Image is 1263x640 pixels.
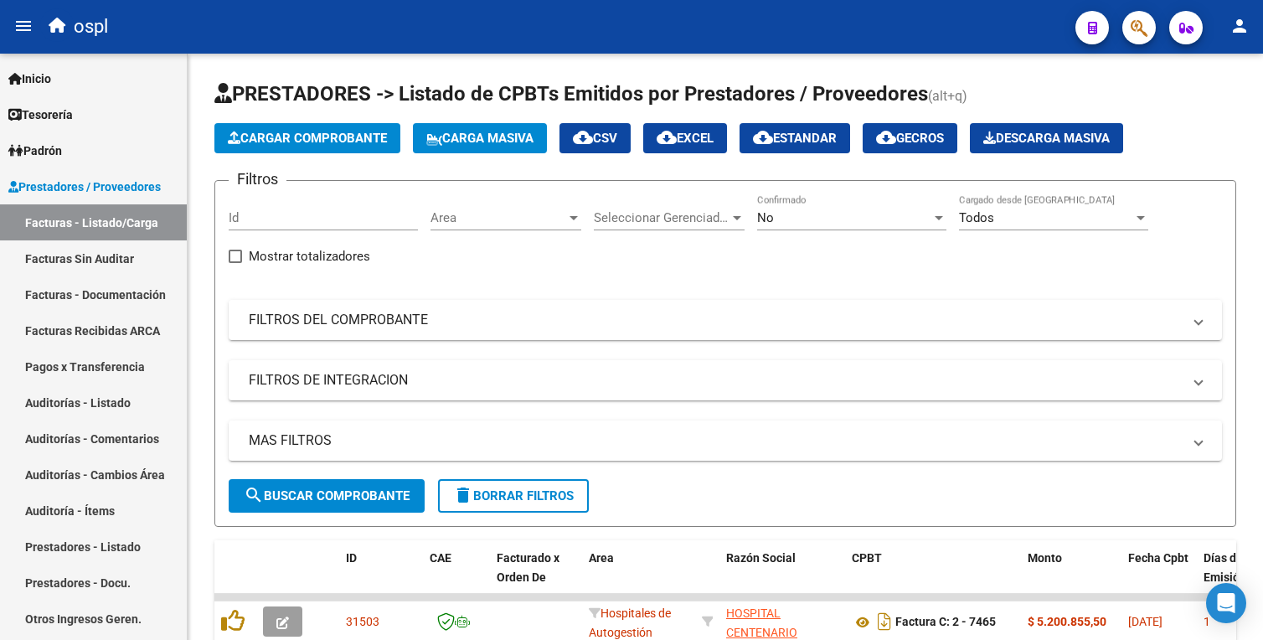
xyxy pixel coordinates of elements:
datatable-header-cell: Facturado x Orden De [490,540,582,614]
datatable-header-cell: CPBT [845,540,1021,614]
span: Razón Social [726,551,796,565]
button: Borrar Filtros [438,479,589,513]
mat-expansion-panel-header: FILTROS DE INTEGRACION [229,360,1222,400]
span: Gecros [876,131,944,146]
span: CPBT [852,551,882,565]
button: Buscar Comprobante [229,479,425,513]
button: Gecros [863,123,957,153]
span: CSV [573,131,617,146]
mat-icon: cloud_download [753,127,773,147]
span: Cargar Comprobante [228,131,387,146]
datatable-header-cell: Monto [1021,540,1121,614]
mat-expansion-panel-header: FILTROS DEL COMPROBANTE [229,300,1222,340]
span: Borrar Filtros [453,488,574,503]
mat-panel-title: FILTROS DE INTEGRACION [249,371,1182,390]
app-download-masive: Descarga masiva de comprobantes (adjuntos) [970,123,1123,153]
span: Mostrar totalizadores [249,246,370,266]
datatable-header-cell: Razón Social [719,540,845,614]
span: [DATE] [1128,615,1162,628]
span: Facturado x Orden De [497,551,559,584]
span: Seleccionar Gerenciador [594,210,729,225]
span: Area [430,210,566,225]
button: Cargar Comprobante [214,123,400,153]
mat-icon: delete [453,485,473,505]
span: ID [346,551,357,565]
div: 30715167359 [726,604,838,639]
datatable-header-cell: ID [339,540,423,614]
span: Descarga Masiva [983,131,1110,146]
mat-panel-title: MAS FILTROS [249,431,1182,450]
span: ospl [74,8,108,45]
span: 31503 [346,615,379,628]
mat-icon: cloud_download [876,127,896,147]
span: Días desde Emisión [1204,551,1262,584]
span: Padrón [8,142,62,160]
button: Descarga Masiva [970,123,1123,153]
span: Buscar Comprobante [244,488,410,503]
span: Carga Masiva [426,131,534,146]
span: Estandar [753,131,837,146]
span: Inicio [8,70,51,88]
span: EXCEL [657,131,714,146]
mat-icon: cloud_download [657,127,677,147]
span: Fecha Cpbt [1128,551,1188,565]
span: 1 [1204,615,1210,628]
span: Prestadores / Proveedores [8,178,161,196]
button: Carga Masiva [413,123,547,153]
span: Hospitales de Autogestión [589,606,671,639]
strong: Factura C: 2 - 7465 [895,616,996,629]
datatable-header-cell: CAE [423,540,490,614]
span: Todos [959,210,994,225]
span: (alt+q) [928,88,967,104]
span: PRESTADORES -> Listado de CPBTs Emitidos por Prestadores / Proveedores [214,82,928,106]
mat-icon: menu [13,16,34,36]
button: EXCEL [643,123,727,153]
span: Tesorería [8,106,73,124]
button: Estandar [740,123,850,153]
mat-icon: person [1229,16,1250,36]
div: Open Intercom Messenger [1206,583,1246,623]
mat-icon: cloud_download [573,127,593,147]
mat-panel-title: FILTROS DEL COMPROBANTE [249,311,1182,329]
datatable-header-cell: Fecha Cpbt [1121,540,1197,614]
span: CAE [430,551,451,565]
span: Area [589,551,614,565]
i: Descargar documento [874,608,895,635]
mat-expansion-panel-header: MAS FILTROS [229,421,1222,461]
datatable-header-cell: Area [582,540,695,614]
h3: Filtros [229,168,286,191]
strong: $ 5.200.855,50 [1028,615,1106,628]
mat-icon: search [244,485,264,505]
button: CSV [559,123,631,153]
span: No [757,210,774,225]
span: Monto [1028,551,1062,565]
